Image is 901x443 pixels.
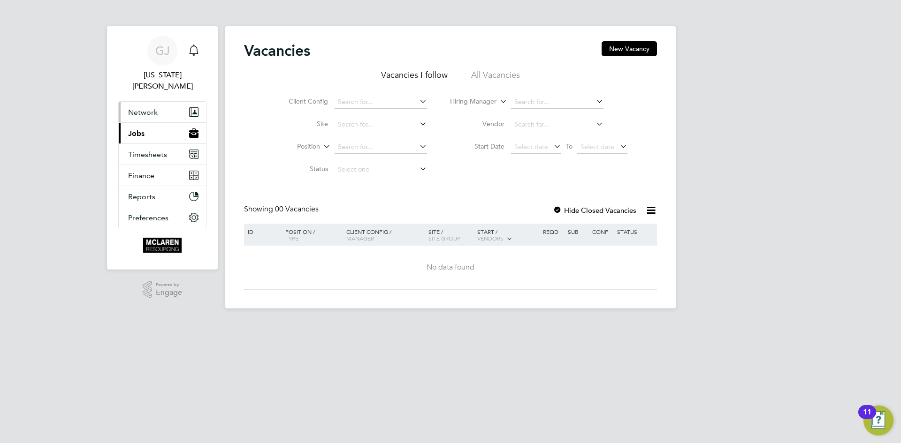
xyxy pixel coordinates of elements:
[471,69,520,86] li: All Vacancies
[615,224,656,240] div: Status
[119,165,206,186] button: Finance
[107,26,218,270] nav: Main navigation
[602,41,657,56] button: New Vacancy
[477,234,504,242] span: Vendors
[266,142,320,151] label: Position
[245,263,656,272] div: No data found
[285,234,298,242] span: Type
[863,412,871,424] div: 11
[128,171,154,180] span: Finance
[119,123,206,143] button: Jobs
[553,206,636,215] label: Hide Closed Vacancies
[244,41,310,60] h2: Vacancies
[863,405,893,435] button: Open Resource Center, 11 new notifications
[541,224,565,240] div: Reqd
[426,224,475,246] div: Site /
[511,118,603,131] input: Search for...
[156,281,182,289] span: Powered by
[511,96,603,109] input: Search for...
[344,224,426,246] div: Client Config /
[275,204,319,214] span: 00 Vacancies
[335,118,427,131] input: Search for...
[346,234,374,242] span: Manager
[443,97,496,106] label: Hiring Manager
[274,97,328,105] label: Client Config
[128,150,167,159] span: Timesheets
[335,141,427,154] input: Search for...
[565,224,590,240] div: Sub
[335,163,427,176] input: Select one
[128,213,168,222] span: Preferences
[381,69,448,86] li: Vacancies I follow
[274,120,328,128] label: Site
[335,96,427,109] input: Search for...
[590,224,614,240] div: Conf
[450,142,504,150] label: Start Date
[143,281,183,299] a: Powered byEngage
[580,143,614,151] span: Select date
[119,207,206,228] button: Preferences
[563,140,575,152] span: To
[428,234,460,242] span: Site Group
[475,224,541,247] div: Start /
[274,165,328,173] label: Status
[278,224,344,246] div: Position /
[118,36,206,92] a: GJ[US_STATE][PERSON_NAME]
[128,129,145,138] span: Jobs
[119,102,206,122] button: Network
[244,204,321,214] div: Showing
[118,238,206,253] a: Go to home page
[119,186,206,207] button: Reports
[514,143,548,151] span: Select date
[119,144,206,165] button: Timesheets
[118,69,206,92] span: Georgia Jesson
[128,192,155,201] span: Reports
[155,45,170,57] span: GJ
[450,120,504,128] label: Vendor
[245,224,278,240] div: ID
[128,108,158,117] span: Network
[143,238,181,253] img: mclaren-logo-retina.png
[156,289,182,297] span: Engage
